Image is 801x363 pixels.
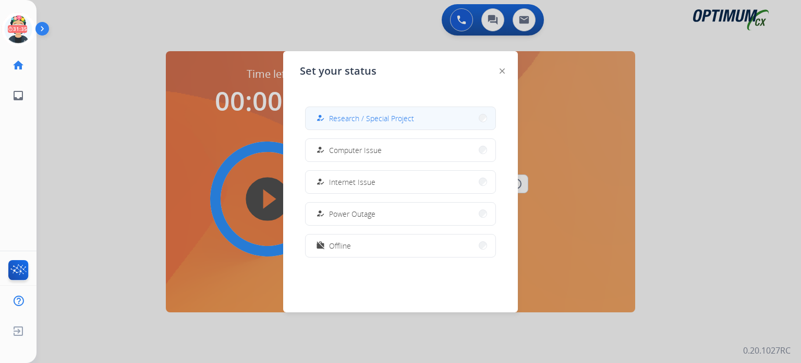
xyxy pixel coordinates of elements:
button: Computer Issue [306,139,495,161]
mat-icon: how_to_reg [316,146,325,155]
button: Offline [306,235,495,257]
mat-icon: how_to_reg [316,178,325,186]
mat-icon: how_to_reg [316,209,325,218]
span: Research / Special Project [329,113,414,124]
span: Power Outage [329,208,375,219]
p: 0.20.1027RC [743,344,791,357]
button: Research / Special Project [306,107,495,130]
button: Power Outage [306,203,495,225]
img: close-button [500,68,505,74]
span: Internet Issue [329,177,375,188]
button: Internet Issue [306,171,495,193]
span: Offline [329,240,351,251]
mat-icon: home [12,59,25,72]
span: Set your status [300,64,377,78]
mat-icon: inbox [12,89,25,102]
mat-icon: work_off [316,241,325,250]
mat-icon: how_to_reg [316,114,325,123]
span: Computer Issue [329,145,382,156]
